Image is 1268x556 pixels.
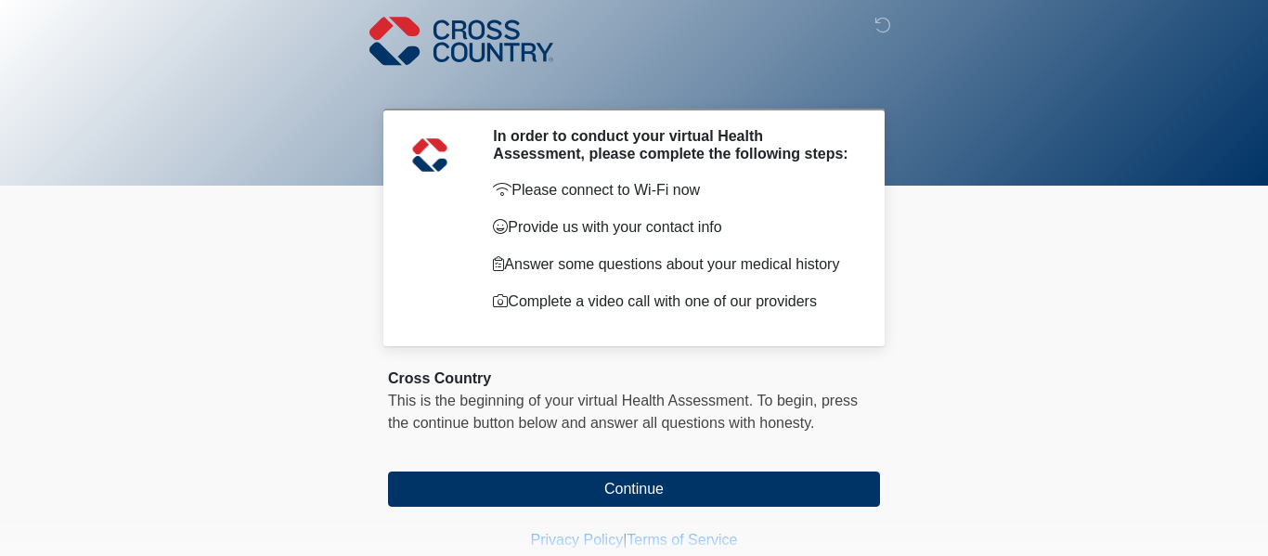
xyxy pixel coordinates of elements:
[493,179,852,201] p: Please connect to Wi-Fi now
[388,368,880,390] div: Cross Country
[388,472,880,507] button: Continue
[493,291,852,313] p: Complete a video call with one of our providers
[757,393,822,408] span: To begin,
[388,393,753,408] span: This is the beginning of your virtual Health Assessment.
[623,532,627,548] a: |
[493,253,852,276] p: Answer some questions about your medical history
[493,127,852,162] h2: In order to conduct your virtual Health Assessment, please complete the following steps:
[374,67,894,101] h1: ‎ ‎ ‎
[369,14,553,68] img: Cross Country Logo
[627,532,737,548] a: Terms of Service
[388,393,858,431] span: press the continue button below and answer all questions with honesty.
[402,127,458,183] img: Agent Avatar
[493,216,852,239] p: Provide us with your contact info
[531,532,624,548] a: Privacy Policy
